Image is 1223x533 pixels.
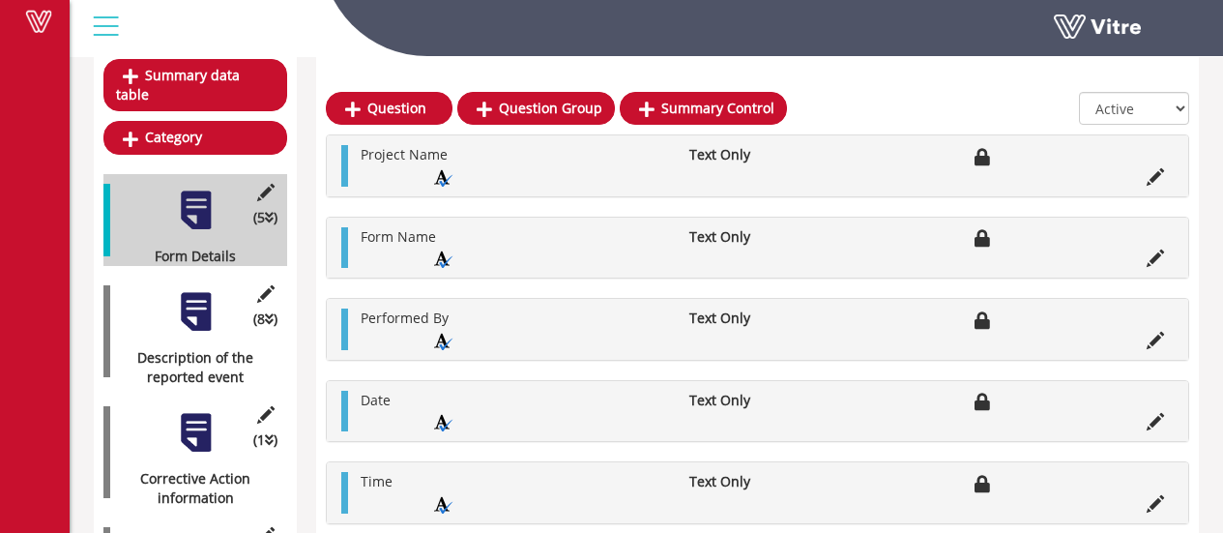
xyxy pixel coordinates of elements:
a: Summary data table [103,59,287,111]
span: Project Name [361,145,448,163]
a: Category [103,121,287,154]
span: (5 ) [253,208,277,227]
span: Form Name [361,227,436,246]
div: Corrective Action information [103,469,273,508]
span: (8 ) [253,310,277,329]
a: Question [326,92,452,125]
li: Text Only [680,391,803,410]
span: (1 ) [253,430,277,450]
div: Description of the reported event [103,348,273,387]
a: Question Group [457,92,615,125]
li: Text Only [680,145,803,164]
li: Text Only [680,472,803,491]
span: Performed By [361,309,449,327]
li: Text Only [680,309,803,328]
li: Text Only [680,227,803,247]
span: Date [361,391,391,409]
span: Time [361,472,393,490]
div: Form Details [103,247,273,266]
a: Summary Control [620,92,787,125]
